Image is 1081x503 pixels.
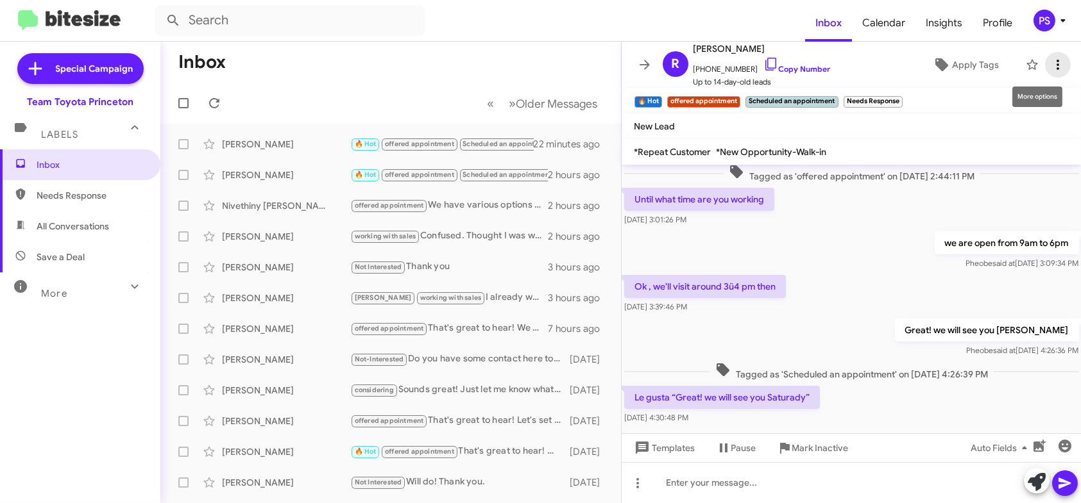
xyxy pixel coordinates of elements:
[534,138,611,151] div: 22 minutes ago
[934,231,1078,254] p: we are open from 9am to 6pm
[548,169,610,181] div: 2 hours ago
[355,386,394,394] span: considering
[222,169,350,181] div: [PERSON_NAME]
[568,353,611,366] div: [DATE]
[960,436,1043,459] button: Auto Fields
[992,258,1015,268] span: said at
[222,261,350,274] div: [PERSON_NAME]
[568,476,611,489] div: [DATE]
[385,140,454,148] span: offered appointment
[350,475,568,490] div: Will do! Thank you.
[350,229,548,243] div: Confused. Thought I was waiting for a call from [PERSON_NAME] with pricing on a black Tacoma crew...
[481,90,606,117] nav: Page navigation example
[463,140,552,148] span: Scheduled an appointment
[694,41,831,56] span: [PERSON_NAME]
[355,324,424,333] span: offered appointment
[420,293,482,302] span: working with sales
[350,136,534,151] div: Le gusta “Great! we will see you Saturady”
[966,258,1078,268] span: Pheobe [DATE] 3:09:34 PM
[634,146,711,158] span: *Repeat Customer
[694,76,831,88] span: Up to 14-day-old leads
[17,53,144,84] a: Special Campaign
[355,170,377,179] span: 🔥 Hot
[548,292,610,304] div: 3 hours ago
[971,436,1032,459] span: Auto Fields
[767,436,859,459] button: Mark Inactive
[723,164,979,183] span: Tagged as 'offered appointment' on [DATE] 2:44:11 PM
[911,53,1019,76] button: Apply Tags
[805,4,852,42] a: Inbox
[27,95,133,108] div: Team Toyota Princeton
[222,199,350,212] div: Nivethiny [PERSON_NAME]
[37,189,146,202] span: Needs Response
[1034,10,1055,31] div: PS
[56,62,133,75] span: Special Campaign
[355,416,424,425] span: offered appointment
[41,129,78,140] span: Labels
[350,413,568,428] div: That's great to hear! Let's set up an appointment to discuss the details and evaluate your vehicl...
[894,318,1078,342] p: Great! we will see you [PERSON_NAME]
[350,167,548,182] div: Great we will see then!
[355,478,402,486] span: Not Interested
[350,290,548,305] div: I already went and look at the financing options.
[37,158,146,171] span: Inbox
[222,138,350,151] div: [PERSON_NAME]
[502,90,606,117] button: Next
[222,292,350,304] div: [PERSON_NAME]
[624,302,687,311] span: [DATE] 3:39:46 PM
[952,53,999,76] span: Apply Tags
[1023,10,1067,31] button: PS
[852,4,915,42] a: Calendar
[222,353,350,366] div: [PERSON_NAME]
[710,362,992,381] span: Tagged as 'Scheduled an appointment' on [DATE] 4:26:39 PM
[973,4,1023,42] a: Profile
[624,275,786,298] p: Ok , we'll visit around 3ü4 pm then
[634,120,676,132] span: New Lead
[350,321,548,336] div: That's great to hear! We can provide you with a fair appraisal for your Corolla. Would you like t...
[568,384,611,397] div: [DATE]
[222,476,350,489] div: [PERSON_NAME]
[745,96,838,108] small: Scheduled an appointment
[548,230,610,243] div: 2 hours ago
[463,170,552,179] span: Scheduled an appointment
[222,415,350,427] div: [PERSON_NAME]
[350,383,568,397] div: Sounds great! Just let me know what works best for you, and I'll be ready for your visit. Looking...
[667,96,740,108] small: offered appointment
[706,436,767,459] button: Pause
[385,170,454,179] span: offered appointment
[634,96,662,108] small: 🔥 Hot
[966,345,1078,355] span: Pheobe [DATE] 4:26:36 PM
[915,4,973,42] a: Insights
[385,447,454,456] span: offered appointment
[350,260,548,274] div: Thank you
[632,436,695,459] span: Templates
[624,386,820,409] p: Le gusta “Great! we will see you Saturady”
[622,436,706,459] button: Templates
[548,261,610,274] div: 3 hours ago
[548,199,610,212] div: 2 hours ago
[509,95,516,111] span: »
[624,215,686,224] span: [DATE] 3:01:26 PM
[355,293,412,302] span: [PERSON_NAME]
[694,56,831,76] span: [PHONE_NUMBER]
[355,140,377,148] span: 🔥 Hot
[350,198,548,213] div: We have various options available. Would you like to set up a time to visit the dealership and ex...
[480,90,502,117] button: Previous
[222,384,350,397] div: [PERSON_NAME]
[624,413,688,422] span: [DATE] 4:30:48 PM
[568,415,611,427] div: [DATE]
[1012,87,1062,107] div: More options
[222,445,350,458] div: [PERSON_NAME]
[355,263,402,271] span: Not Interested
[355,232,416,240] span: working with sales
[37,251,85,263] span: Save a Deal
[792,436,849,459] span: Mark Inactive
[624,188,774,211] p: Until what time are you working
[671,54,679,74] span: R
[155,5,425,36] input: Search
[350,444,568,459] div: That's great to hear! We would love to help you with that. Let’s schedule an appointment for you ...
[355,355,404,363] span: Not-Interested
